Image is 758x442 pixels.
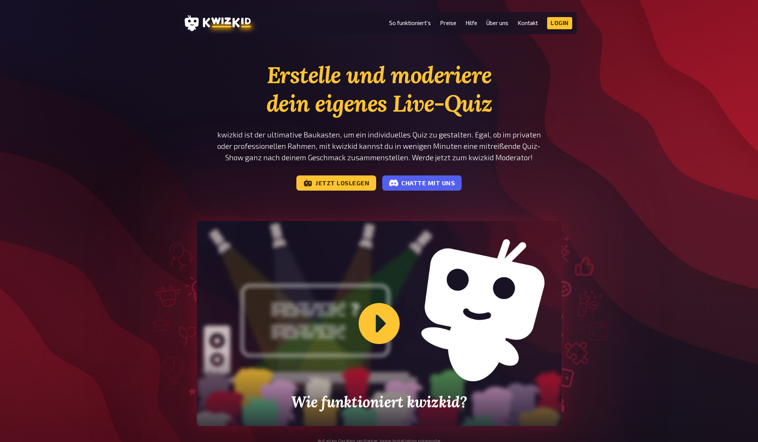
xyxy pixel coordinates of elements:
[440,20,456,26] a: Preise
[382,175,462,191] a: Chatte mit uns
[389,20,431,26] a: So funktioniert's
[296,175,376,191] a: Jetzt loslegen
[486,20,508,26] a: Über uns
[197,129,562,163] p: kwizkid ist der ultimative Baukasten, um ein individuelles Quiz zu gestalten. Egal, ob im private...
[547,17,572,29] a: Login
[197,61,562,118] h1: Erstelle und moderiere dein eigenes Live-Quiz
[517,20,538,26] a: Kontakt
[270,393,489,411] h2: Wie funktioniert kwizkid?
[465,20,477,26] a: Hilfe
